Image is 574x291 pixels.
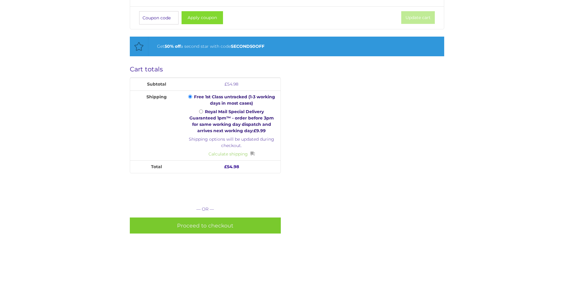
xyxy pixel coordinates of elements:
[130,78,183,90] th: Subtotal
[130,160,183,173] th: Total
[130,186,281,199] iframe: Secure payment button frame
[401,11,435,24] button: Update cart
[194,94,275,106] label: Free 1st Class untracked (1-3 working days in most cases)
[225,81,238,87] bdi: 54.98
[231,44,264,49] b: SECOND50OFF
[225,81,227,87] span: £
[224,164,239,169] bdi: 54.98
[130,205,281,213] p: — OR —
[130,65,281,73] h2: Cart totals
[254,128,266,133] bdi: 9.99
[165,44,181,49] b: 50% off
[130,217,281,234] a: Proceed to checkout
[139,11,179,25] input: Coupon code
[130,90,183,160] th: Shipping
[254,128,256,133] span: £
[208,151,255,157] a: Calculate shipping
[186,136,277,149] p: Shipping options will be updated during checkout.
[157,43,428,50] div: Get a second star with code
[182,11,223,24] button: Apply coupon
[189,109,274,133] label: Royal Mail Special Delivery Guaranteed 1pm™ - order before 3pm for same working day dispatch and ...
[224,164,227,169] span: £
